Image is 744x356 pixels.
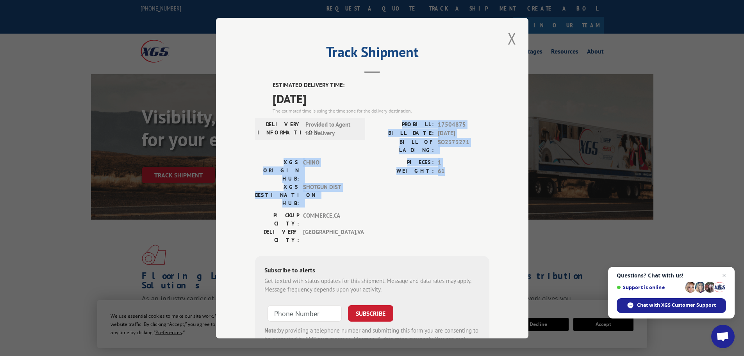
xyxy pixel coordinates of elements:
[438,158,489,167] span: 1
[264,265,480,276] div: Subscribe to alerts
[617,284,682,290] span: Support is online
[264,326,278,334] strong: Note:
[264,326,480,352] div: by providing a telephone number and submitting this form you are consenting to be contacted by SM...
[264,276,480,294] div: Get texted with status updates for this shipment. Message and data rates may apply. Message frequ...
[303,182,356,207] span: SHOTGUN DIST
[438,138,489,154] span: SO2373271
[255,211,299,227] label: PICKUP CITY:
[505,28,519,49] button: Close modal
[372,138,434,154] label: BILL OF LADING:
[438,129,489,138] span: [DATE]
[372,167,434,176] label: WEIGHT:
[268,305,342,321] input: Phone Number
[273,81,489,90] label: ESTIMATED DELIVERY TIME:
[305,120,358,138] span: Provided to Agent for Delivery
[438,167,489,176] span: 61
[273,107,489,114] div: The estimated time is using the time zone for the delivery destination.
[255,227,299,244] label: DELIVERY CITY:
[617,298,726,313] span: Chat with XGS Customer Support
[255,182,299,207] label: XGS DESTINATION HUB:
[372,129,434,138] label: BILL DATE:
[438,120,489,129] span: 17504875
[273,89,489,107] span: [DATE]
[617,272,726,279] span: Questions? Chat with us!
[303,158,356,182] span: CHINO
[372,158,434,167] label: PIECES:
[637,302,716,309] span: Chat with XGS Customer Support
[711,325,735,348] a: Open chat
[372,120,434,129] label: PROBILL:
[255,47,489,61] h2: Track Shipment
[303,227,356,244] span: [GEOGRAPHIC_DATA] , VA
[255,158,299,182] label: XGS ORIGIN HUB:
[303,211,356,227] span: COMMERCE , CA
[257,120,302,138] label: DELIVERY INFORMATION:
[348,305,393,321] button: SUBSCRIBE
